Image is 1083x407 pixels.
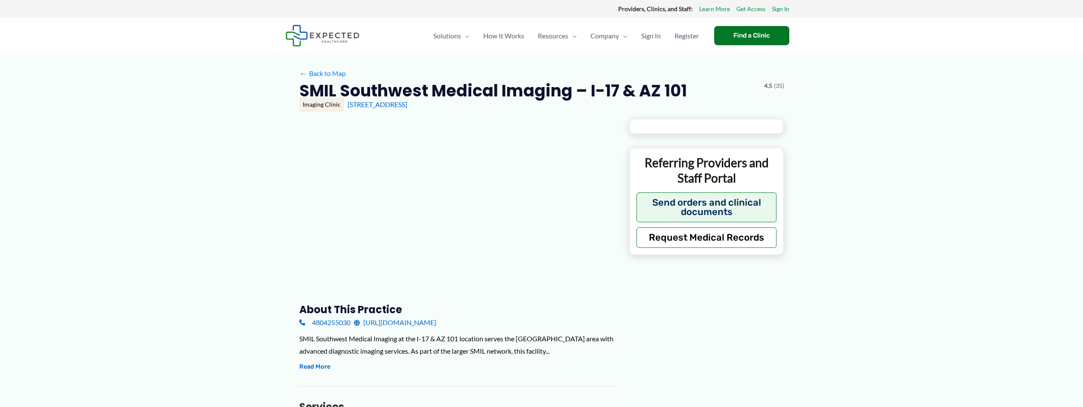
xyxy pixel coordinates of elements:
span: Menu Toggle [568,21,577,51]
span: Register [674,21,699,51]
div: Imaging Clinic [299,97,344,112]
span: Company [590,21,619,51]
span: Resources [538,21,568,51]
img: Expected Healthcare Logo - side, dark font, small [286,25,359,47]
span: Menu Toggle [619,21,628,51]
button: Send orders and clinical documents [636,192,777,222]
a: CompanyMenu Toggle [584,21,634,51]
a: 4804255030 [299,316,350,329]
span: (35) [774,80,784,91]
a: SolutionsMenu Toggle [426,21,476,51]
strong: Providers, Clinics, and Staff: [618,5,693,12]
nav: Primary Site Navigation [426,21,706,51]
a: Register [668,21,706,51]
span: 4.5 [764,80,772,91]
a: ←Back to Map [299,67,346,80]
a: Sign In [772,3,789,15]
p: Referring Providers and Staff Portal [636,155,777,186]
a: Find a Clinic [714,26,789,45]
h3: About this practice [299,303,616,316]
a: ResourcesMenu Toggle [531,21,584,51]
a: [URL][DOMAIN_NAME] [354,316,436,329]
button: Request Medical Records [636,227,777,248]
span: Sign In [641,21,661,51]
a: Sign In [634,21,668,51]
button: Read More [299,362,330,372]
span: Menu Toggle [461,21,470,51]
h2: SMIL Southwest Medical Imaging – I-17 & AZ 101 [299,80,687,101]
a: Get Access [736,3,765,15]
span: Solutions [433,21,461,51]
a: How It Works [476,21,531,51]
span: How It Works [483,21,524,51]
a: Learn More [699,3,730,15]
span: ← [299,69,307,77]
div: SMIL Southwest Medical Imaging at the I-17 & AZ 101 location serves the [GEOGRAPHIC_DATA] area wi... [299,332,616,358]
a: [STREET_ADDRESS] [347,100,407,108]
